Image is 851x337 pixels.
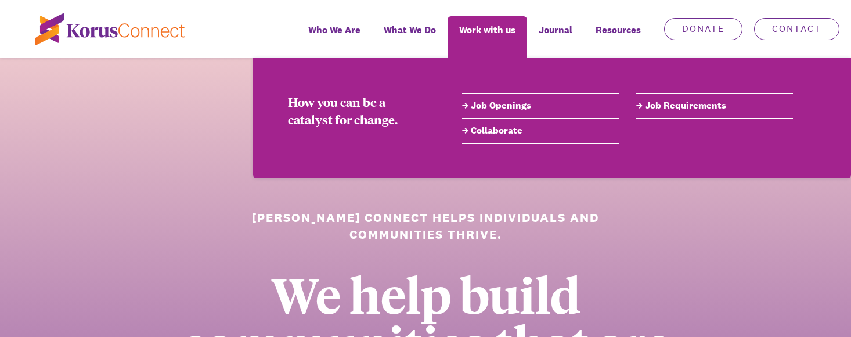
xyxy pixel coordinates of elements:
a: Work with us [448,16,527,58]
a: Donate [664,18,742,40]
a: Contact [754,18,839,40]
span: Who We Are [308,21,360,38]
span: Work with us [459,21,515,38]
a: Job Requirements [636,99,793,113]
img: korus-connect%2Fc5177985-88d5-491d-9cd7-4a1febad1357_logo.svg [35,13,185,45]
a: What We Do [372,16,448,58]
div: How you can be a catalyst for change. [288,93,427,128]
div: Resources [584,16,652,58]
span: Journal [539,21,572,38]
a: Collaborate [462,124,619,138]
h1: [PERSON_NAME] Connect helps individuals and communities thrive. [239,209,613,243]
a: Job Openings [462,99,619,113]
span: What We Do [384,21,436,38]
a: Who We Are [297,16,372,58]
a: Journal [527,16,584,58]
